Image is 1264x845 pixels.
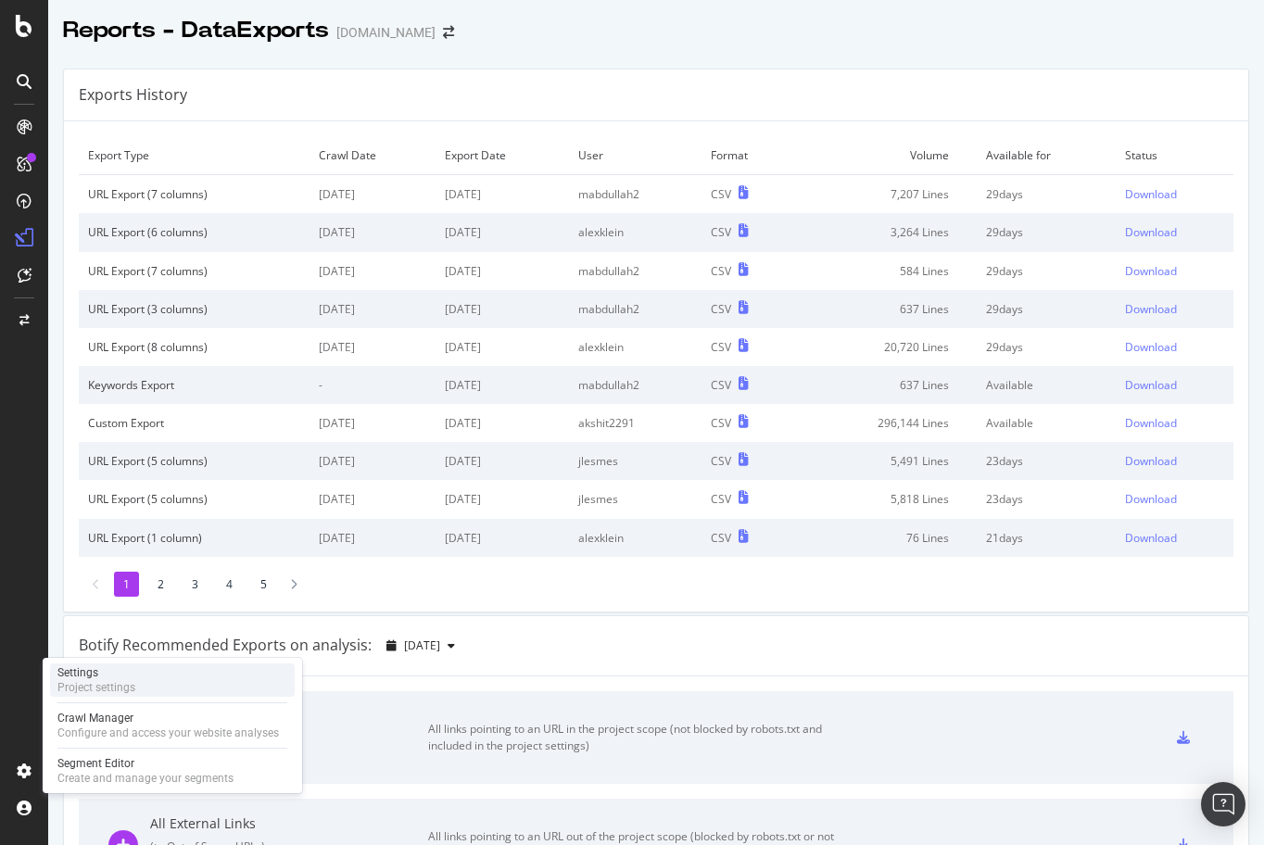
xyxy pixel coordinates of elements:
td: 76 Lines [796,519,977,557]
td: 637 Lines [796,290,977,328]
td: Crawl Date [310,136,436,175]
div: CSV [711,530,731,546]
a: Download [1125,263,1224,279]
li: 5 [251,572,276,597]
div: arrow-right-arrow-left [443,26,454,39]
div: Download [1125,453,1177,469]
div: Download [1125,301,1177,317]
div: Configure and access your website analyses [57,725,279,740]
div: Custom Export [88,415,300,431]
div: Download [1125,263,1177,279]
div: Exports History [79,84,187,106]
td: jlesmes [569,442,702,480]
td: alexklein [569,519,702,557]
div: Settings [57,665,135,680]
td: Export Type [79,136,310,175]
td: [DATE] [436,519,568,557]
td: jlesmes [569,480,702,518]
a: Download [1125,224,1224,240]
td: mabdullah2 [569,366,702,404]
li: 1 [114,572,139,597]
div: CSV [711,186,731,202]
td: 29 days [977,328,1116,366]
a: Download [1125,339,1224,355]
td: [DATE] [310,404,436,442]
td: 23 days [977,480,1116,518]
td: mabdullah2 [569,290,702,328]
div: Reports - DataExports [63,15,329,46]
div: Create and manage your segments [57,771,234,786]
div: Download [1125,530,1177,546]
td: [DATE] [310,480,436,518]
div: CSV [711,263,731,279]
td: [DATE] [436,480,568,518]
div: URL Export (5 columns) [88,491,300,507]
div: URL Export (8 columns) [88,339,300,355]
div: Download [1125,186,1177,202]
div: URL Export (7 columns) [88,186,300,202]
td: [DATE] [310,252,436,290]
div: URL Export (3 columns) [88,301,300,317]
a: Download [1125,415,1224,431]
div: Botify Recommended Exports on analysis: [79,635,372,656]
td: [DATE] [436,213,568,251]
td: 5,491 Lines [796,442,977,480]
div: CSV [711,224,731,240]
div: [DOMAIN_NAME] [336,23,436,42]
a: Download [1125,377,1224,393]
div: URL Export (6 columns) [88,224,300,240]
div: CSV [711,453,731,469]
td: [DATE] [436,175,568,214]
td: 29 days [977,175,1116,214]
div: Project settings [57,680,135,695]
div: Available [986,377,1106,393]
td: [DATE] [436,252,568,290]
div: Download [1125,377,1177,393]
a: Download [1125,530,1224,546]
td: [DATE] [436,328,568,366]
div: CSV [711,415,731,431]
td: alexklein [569,213,702,251]
td: mabdullah2 [569,252,702,290]
li: 4 [217,572,242,597]
td: Status [1116,136,1233,175]
div: Download [1125,415,1177,431]
a: Segment EditorCreate and manage your segments [50,754,295,788]
div: URL Export (5 columns) [88,453,300,469]
td: Available for [977,136,1116,175]
div: Download [1125,339,1177,355]
a: Download [1125,301,1224,317]
a: Crawl ManagerConfigure and access your website analyses [50,709,295,742]
div: Crawl Manager [57,711,279,725]
td: [DATE] [436,366,568,404]
div: CSV [711,491,731,507]
div: All External Links [150,814,428,833]
td: User [569,136,702,175]
a: SettingsProject settings [50,663,295,697]
a: Download [1125,491,1224,507]
div: Keywords Export [88,377,300,393]
td: [DATE] [436,442,568,480]
td: 29 days [977,290,1116,328]
td: 21 days [977,519,1116,557]
div: csv-export [1177,731,1190,744]
td: alexklein [569,328,702,366]
td: [DATE] [310,442,436,480]
td: 584 Lines [796,252,977,290]
td: [DATE] [310,175,436,214]
td: 23 days [977,442,1116,480]
div: CSV [711,301,731,317]
td: 5,818 Lines [796,480,977,518]
td: akshit2291 [569,404,702,442]
td: [DATE] [436,290,568,328]
li: 2 [148,572,173,597]
div: URL Export (1 column) [88,530,300,546]
td: [DATE] [310,213,436,251]
td: 7,207 Lines [796,175,977,214]
span: 2025 Aug. 16th [404,637,440,653]
button: [DATE] [379,631,462,661]
td: [DATE] [310,290,436,328]
td: - [310,366,436,404]
td: 3,264 Lines [796,213,977,251]
div: CSV [711,377,731,393]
